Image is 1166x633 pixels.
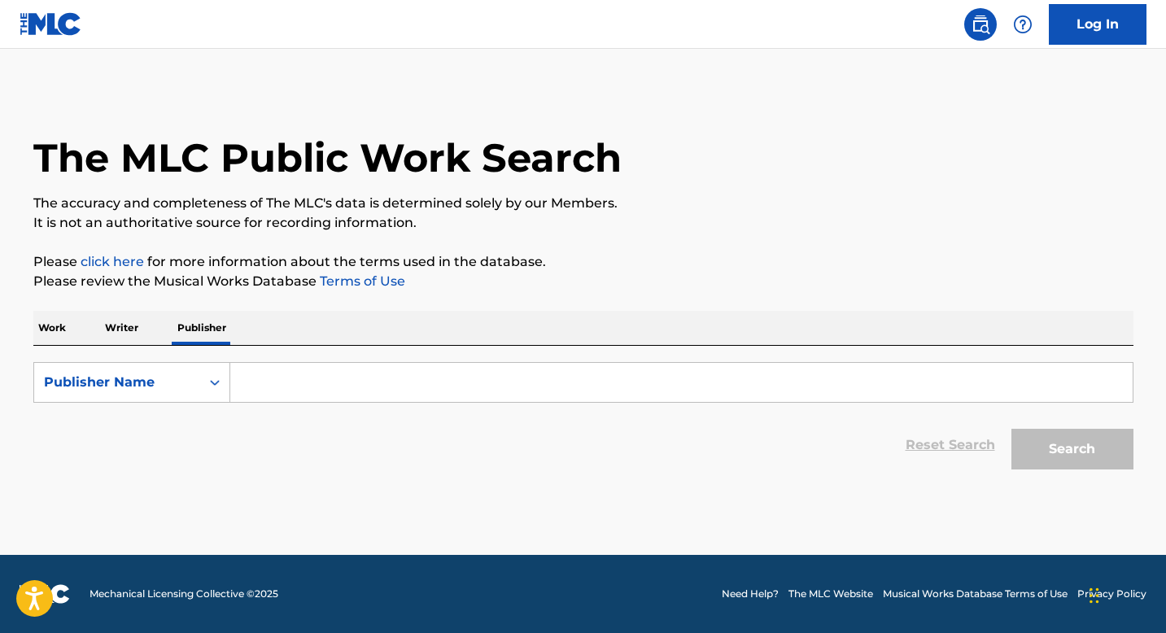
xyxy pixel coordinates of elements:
[33,311,71,345] p: Work
[964,8,997,41] a: Public Search
[1090,571,1099,620] div: Drag
[33,213,1133,233] p: It is not an authoritative source for recording information.
[33,272,1133,291] p: Please review the Musical Works Database
[20,584,70,604] img: logo
[1085,555,1166,633] iframe: Chat Widget
[100,311,143,345] p: Writer
[883,587,1068,601] a: Musical Works Database Terms of Use
[33,194,1133,213] p: The accuracy and completeness of The MLC's data is determined solely by our Members.
[33,133,622,182] h1: The MLC Public Work Search
[317,273,405,289] a: Terms of Use
[1049,4,1146,45] a: Log In
[722,587,779,601] a: Need Help?
[90,587,278,601] span: Mechanical Licensing Collective © 2025
[172,311,231,345] p: Publisher
[81,254,144,269] a: click here
[1077,587,1146,601] a: Privacy Policy
[44,373,190,392] div: Publisher Name
[20,12,82,36] img: MLC Logo
[1007,8,1039,41] div: Help
[788,587,873,601] a: The MLC Website
[33,252,1133,272] p: Please for more information about the terms used in the database.
[1013,15,1033,34] img: help
[971,15,990,34] img: search
[33,362,1133,478] form: Search Form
